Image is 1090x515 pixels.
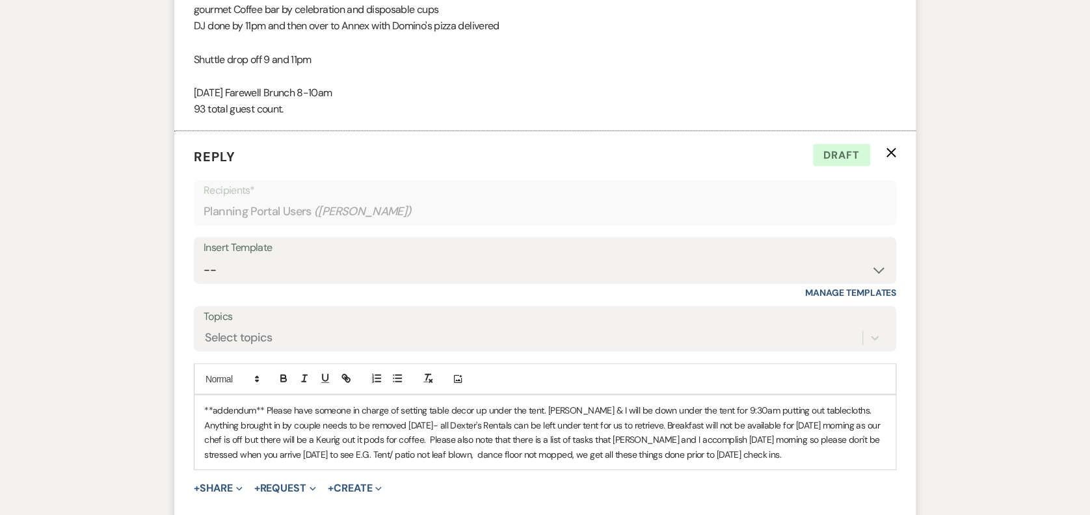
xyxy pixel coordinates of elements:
[194,85,896,101] p: [DATE] Farewell Brunch 8-10am
[328,483,334,494] span: +
[194,148,235,165] span: Reply
[254,483,260,494] span: +
[328,483,382,494] button: Create
[254,483,316,494] button: Request
[813,144,870,166] span: Draft
[204,199,886,224] div: Planning Portal Users
[204,308,886,326] label: Topics
[194,101,896,118] p: 93 total guest count.
[194,483,200,494] span: +
[314,203,412,220] span: ( [PERSON_NAME] )
[204,182,886,199] p: Recipients*
[194,18,896,34] p: DJ done by 11pm and then over to Annex with Domino's pizza delivered
[204,239,886,257] div: Insert Template
[194,51,896,68] p: Shuttle drop off 9 and 11pm
[805,287,896,298] a: Manage Templates
[204,403,886,462] p: **addendum** Please have someone in charge of setting table decor up under the tent. [PERSON_NAME...
[205,330,272,347] div: Select topics
[194,1,896,18] p: gourmet Coffee bar by celebration and disposable cups
[194,483,243,494] button: Share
